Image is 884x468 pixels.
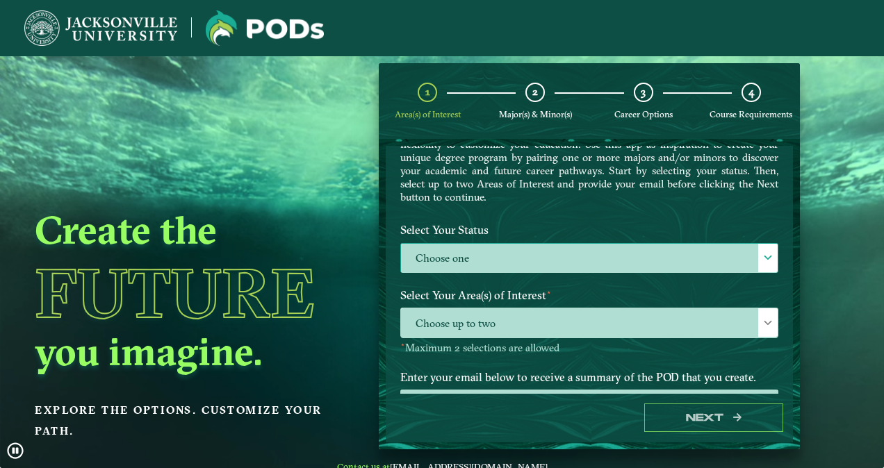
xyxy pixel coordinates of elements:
[401,308,778,338] span: Choose up to two
[710,109,792,119] span: Course Requirements
[644,403,783,432] button: Next
[24,10,177,46] img: Jacksonville University logo
[499,109,572,119] span: Major(s) & Minor(s)
[546,287,552,297] sup: ⋆
[400,124,778,203] p: [GEOGRAPHIC_DATA] offers you the freedom to pursue your passions and the flexibility to customize...
[206,10,324,46] img: Jacksonville University logo
[532,85,538,99] span: 2
[390,217,789,243] label: Select Your Status
[400,390,778,419] input: Enter your email
[748,85,754,99] span: 4
[35,400,345,442] p: Explore the options. Customize your path.
[35,327,345,376] h2: you imagine.
[641,85,646,99] span: 3
[401,244,778,274] label: Choose one
[390,283,789,308] label: Select Your Area(s) of Interest
[35,206,345,254] h2: Create the
[395,109,461,119] span: Area(s) of Interest
[390,364,789,390] label: Enter your email below to receive a summary of the POD that you create.
[400,340,405,349] sup: ⋆
[400,342,778,355] p: Maximum 2 selections are allowed
[425,85,430,99] span: 1
[35,259,345,327] h1: Future
[614,109,673,119] span: Career Options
